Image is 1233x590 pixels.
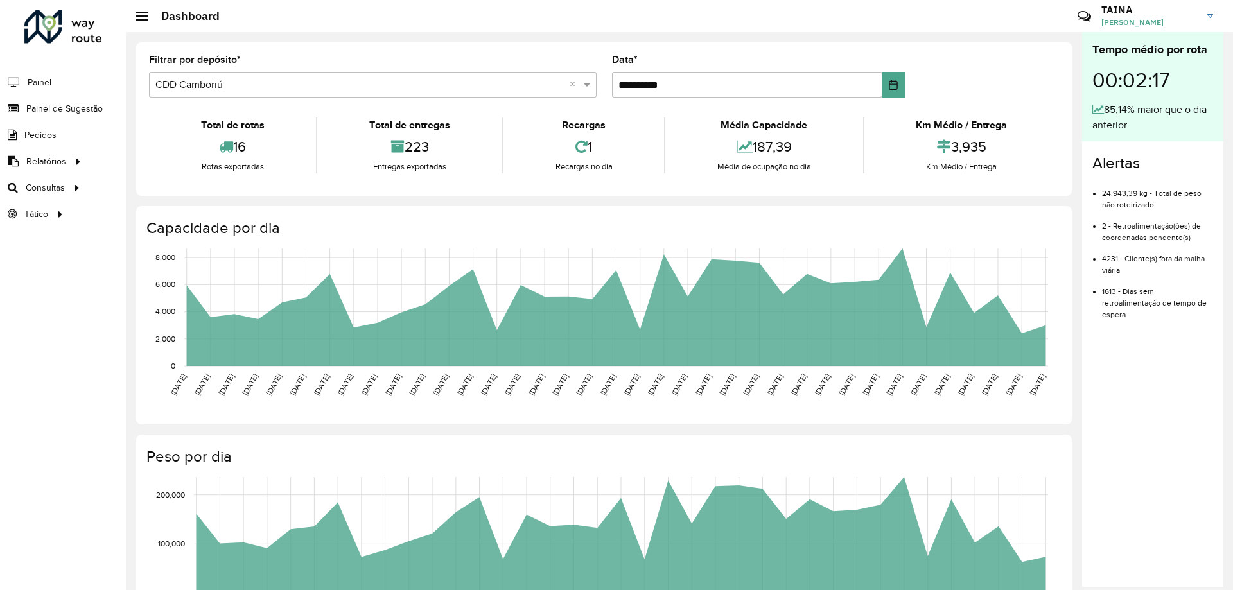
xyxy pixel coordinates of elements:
[24,128,57,142] span: Pedidos
[320,161,498,173] div: Entregas exportadas
[1101,17,1198,28] span: [PERSON_NAME]
[669,161,859,173] div: Média de ocupação no dia
[408,372,426,397] text: [DATE]
[507,161,661,173] div: Recargas no dia
[742,372,760,397] text: [DATE]
[155,253,175,261] text: 8,000
[152,117,313,133] div: Total de rotas
[26,155,66,168] span: Relatórios
[171,361,175,370] text: 0
[932,372,951,397] text: [DATE]
[1102,243,1213,276] li: 4231 - Cliente(s) fora da malha viária
[1092,154,1213,173] h4: Alertas
[152,133,313,161] div: 16
[336,372,354,397] text: [DATE]
[479,372,498,397] text: [DATE]
[312,372,331,397] text: [DATE]
[26,102,103,116] span: Painel de Sugestão
[432,372,450,397] text: [DATE]
[765,372,784,397] text: [DATE]
[1102,178,1213,211] li: 24.943,39 kg - Total de peso não roteirizado
[1028,372,1047,397] text: [DATE]
[813,372,832,397] text: [DATE]
[241,372,259,397] text: [DATE]
[148,9,220,23] h2: Dashboard
[26,181,65,195] span: Consultas
[669,133,859,161] div: 187,39
[868,133,1056,161] div: 3,935
[28,76,51,89] span: Painel
[882,72,905,98] button: Choose Date
[265,372,283,397] text: [DATE]
[868,117,1056,133] div: Km Médio / Entrega
[570,77,581,92] span: Clear all
[837,372,856,397] text: [DATE]
[216,372,235,397] text: [DATE]
[646,372,665,397] text: [DATE]
[670,372,688,397] text: [DATE]
[1004,372,1023,397] text: [DATE]
[1092,41,1213,58] div: Tempo médio por rota
[384,372,403,397] text: [DATE]
[575,372,593,397] text: [DATE]
[24,207,48,221] span: Tático
[612,52,638,67] label: Data
[155,280,175,288] text: 6,000
[551,372,570,397] text: [DATE]
[146,219,1059,238] h4: Capacidade por dia
[1102,276,1213,320] li: 1613 - Dias sem retroalimentação de tempo de espera
[169,372,188,397] text: [DATE]
[1092,102,1213,133] div: 85,14% maior que o dia anterior
[669,117,859,133] div: Média Capacidade
[155,334,175,343] text: 2,000
[622,372,641,397] text: [DATE]
[320,133,498,161] div: 223
[152,161,313,173] div: Rotas exportadas
[503,372,521,397] text: [DATE]
[718,372,737,397] text: [DATE]
[146,447,1059,466] h4: Peso por dia
[527,372,546,397] text: [DATE]
[789,372,808,397] text: [DATE]
[288,372,307,397] text: [DATE]
[1101,4,1198,16] h3: TAINA
[980,372,999,397] text: [DATE]
[360,372,378,397] text: [DATE]
[1102,211,1213,243] li: 2 - Retroalimentação(ões) de coordenadas pendente(s)
[599,372,617,397] text: [DATE]
[149,52,241,67] label: Filtrar por depósito
[1092,58,1213,102] div: 00:02:17
[507,117,661,133] div: Recargas
[320,117,498,133] div: Total de entregas
[158,539,185,548] text: 100,000
[1071,3,1098,30] a: Contato Rápido
[868,161,1056,173] div: Km Médio / Entrega
[956,372,975,397] text: [DATE]
[455,372,474,397] text: [DATE]
[861,372,880,397] text: [DATE]
[694,372,713,397] text: [DATE]
[156,490,185,499] text: 200,000
[155,308,175,316] text: 4,000
[885,372,904,397] text: [DATE]
[507,133,661,161] div: 1
[909,372,927,397] text: [DATE]
[193,372,211,397] text: [DATE]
